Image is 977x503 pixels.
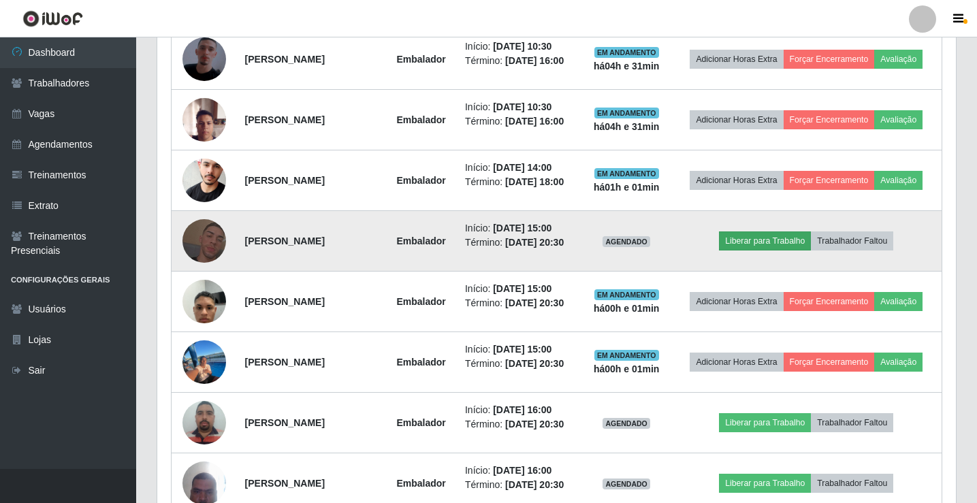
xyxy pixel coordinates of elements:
[874,50,923,69] button: Avaliação
[465,175,574,189] li: Término:
[594,168,659,179] span: EM ANDAMENTO
[719,413,811,432] button: Liberar para Trabalho
[465,114,574,129] li: Término:
[396,114,445,125] strong: Embalador
[493,162,551,173] time: [DATE] 14:00
[182,147,226,213] img: 1703544280650.jpeg
[182,272,226,330] img: 1736201934549.jpeg
[396,296,445,307] strong: Embalador
[245,296,325,307] strong: [PERSON_NAME]
[603,478,650,489] span: AGENDADO
[603,236,650,247] span: AGENDADO
[784,171,875,190] button: Forçar Encerramento
[594,303,660,314] strong: há 00 h e 01 min
[465,357,574,371] li: Término:
[505,116,564,127] time: [DATE] 16:00
[784,50,875,69] button: Forçar Encerramento
[594,108,659,118] span: EM ANDAMENTO
[690,353,783,372] button: Adicionar Horas Extra
[493,223,551,233] time: [DATE] 15:00
[874,353,923,372] button: Avaliação
[182,20,226,98] img: 1754597201428.jpeg
[465,161,574,175] li: Início:
[493,101,551,112] time: [DATE] 10:30
[245,175,325,186] strong: [PERSON_NAME]
[784,353,875,372] button: Forçar Encerramento
[396,417,445,428] strong: Embalador
[465,100,574,114] li: Início:
[505,419,564,429] time: [DATE] 20:30
[245,357,325,368] strong: [PERSON_NAME]
[182,91,226,148] img: 1755176015400.jpeg
[811,474,893,493] button: Trabalhador Faltou
[505,297,564,308] time: [DATE] 20:30
[396,175,445,186] strong: Embalador
[465,403,574,417] li: Início:
[465,417,574,432] li: Término:
[396,357,445,368] strong: Embalador
[784,110,875,129] button: Forçar Encerramento
[594,121,660,132] strong: há 04 h e 31 min
[505,479,564,490] time: [DATE] 20:30
[784,292,875,311] button: Forçar Encerramento
[690,50,783,69] button: Adicionar Horas Extra
[594,350,659,361] span: EM ANDAMENTO
[245,236,325,246] strong: [PERSON_NAME]
[505,176,564,187] time: [DATE] 18:00
[245,478,325,489] strong: [PERSON_NAME]
[465,464,574,478] li: Início:
[719,474,811,493] button: Liberar para Trabalho
[465,282,574,296] li: Início:
[493,41,551,52] time: [DATE] 10:30
[505,55,564,66] time: [DATE] 16:00
[690,110,783,129] button: Adicionar Horas Extra
[594,289,659,300] span: EM ANDAMENTO
[245,417,325,428] strong: [PERSON_NAME]
[465,236,574,250] li: Término:
[465,478,574,492] li: Término:
[690,171,783,190] button: Adicionar Horas Extra
[396,478,445,489] strong: Embalador
[594,61,660,71] strong: há 04 h e 31 min
[493,344,551,355] time: [DATE] 15:00
[505,358,564,369] time: [DATE] 20:30
[811,231,893,250] button: Trabalhador Faltou
[719,231,811,250] button: Liberar para Trabalho
[465,296,574,310] li: Término:
[396,54,445,65] strong: Embalador
[465,54,574,68] li: Término:
[594,363,660,374] strong: há 00 h e 01 min
[465,342,574,357] li: Início:
[465,221,574,236] li: Início:
[493,404,551,415] time: [DATE] 16:00
[182,331,226,393] img: 1754884192985.jpeg
[874,171,923,190] button: Avaliação
[690,292,783,311] button: Adicionar Horas Extra
[182,393,226,451] img: 1686264689334.jpeg
[245,114,325,125] strong: [PERSON_NAME]
[182,202,226,280] img: 1690769088770.jpeg
[493,283,551,294] time: [DATE] 15:00
[594,47,659,58] span: EM ANDAMENTO
[874,110,923,129] button: Avaliação
[22,10,83,27] img: CoreUI Logo
[505,237,564,248] time: [DATE] 20:30
[493,465,551,476] time: [DATE] 16:00
[245,54,325,65] strong: [PERSON_NAME]
[603,418,650,429] span: AGENDADO
[594,182,660,193] strong: há 01 h e 01 min
[811,413,893,432] button: Trabalhador Faltou
[396,236,445,246] strong: Embalador
[874,292,923,311] button: Avaliação
[465,39,574,54] li: Início:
